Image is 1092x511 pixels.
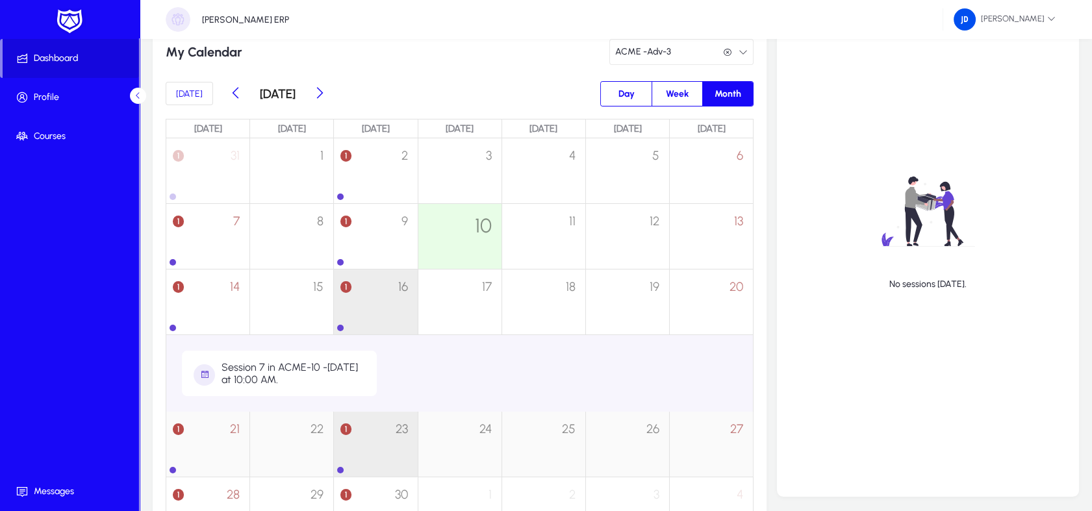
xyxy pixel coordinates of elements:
[334,412,417,462] div: Tuesday September 23, One event, click to expand
[418,269,502,334] div: Wednesday September 17
[3,472,142,511] a: Messages
[230,279,240,294] span: 14
[703,82,753,106] button: Month
[311,487,324,502] span: 29
[652,148,659,163] span: 5
[601,82,652,106] button: Day
[260,86,296,101] h3: [DATE]
[250,412,333,477] div: Monday September 22
[3,52,139,65] span: Dashboard
[586,119,670,138] div: [DATE]
[166,138,249,189] div: Sunday August 31, One event, click to expand
[569,148,576,163] span: 4
[340,150,351,162] span: 1
[250,119,334,138] div: [DATE]
[482,279,492,294] span: 17
[654,487,659,502] span: 3
[670,119,754,138] div: [DATE]
[227,487,240,502] span: 28
[730,421,743,436] span: 27
[173,150,184,162] span: 1
[418,119,502,138] div: [DATE]
[889,279,967,290] p: No sessions [DATE].
[340,423,351,435] span: 1
[202,14,289,25] p: [PERSON_NAME] ERP
[340,216,351,227] span: 1
[562,421,576,436] span: 25
[418,204,502,269] div: Wednesday September 10
[586,269,669,334] div: Friday September 19
[334,138,417,189] div: Tuesday September 2, One event, click to expand
[707,82,749,106] span: Month
[230,421,240,436] span: 21
[502,269,585,334] div: Thursday September 18
[3,485,142,498] span: Messages
[611,82,642,106] span: Day
[489,487,492,502] span: 1
[502,138,585,203] div: Thursday September 4
[334,204,417,255] div: Tuesday September 9, One event, click to expand
[320,148,324,163] span: 1
[395,487,408,502] span: 30
[401,214,408,229] span: 9
[586,204,669,269] div: Friday September 12
[250,269,333,334] div: Monday September 15
[615,39,671,65] span: ACME -Adv-3
[166,119,250,138] div: [DATE]
[396,421,408,436] span: 23
[734,214,743,229] span: 13
[502,412,585,477] div: Thursday September 25
[3,91,142,104] span: Profile
[479,421,492,436] span: 24
[173,216,184,227] span: 1
[166,7,190,32] img: organization-placeholder.png
[652,82,702,106] button: Week
[486,148,492,163] span: 3
[569,487,576,502] span: 2
[418,138,502,203] div: Wednesday September 3
[401,148,408,163] span: 2
[398,279,408,294] span: 16
[233,214,240,229] span: 7
[502,119,586,138] div: [DATE]
[173,489,184,501] span: 1
[166,39,455,65] p: My Calendar
[475,214,492,238] span: 10
[586,138,669,203] div: Friday September 5
[842,155,1015,268] img: no-data.svg
[569,214,576,229] span: 11
[646,421,659,436] span: 26
[670,412,753,477] div: Saturday September 27
[566,279,576,294] span: 18
[166,412,249,462] div: Sunday September 21, One event, click to expand
[3,78,142,117] a: Profile
[231,148,240,163] span: 31
[502,204,585,269] div: Thursday September 11
[943,8,1066,31] button: [PERSON_NAME]
[737,148,743,163] span: 6
[3,117,142,156] a: Courses
[334,269,417,320] div: Tuesday September 16, One event, click to expand
[250,138,333,203] div: Monday September 1
[658,82,696,106] span: Week
[340,281,351,293] span: 1
[954,8,976,31] img: 93.png
[313,279,324,294] span: 15
[418,412,502,477] div: Wednesday September 24
[670,138,753,203] div: Saturday September 6
[954,8,1056,31] span: [PERSON_NAME]
[166,82,213,105] button: [DATE]
[166,269,249,320] div: Sunday September 14, One event, click to expand
[737,487,743,502] span: 4
[250,204,333,269] div: Monday September 8
[176,88,203,99] span: [DATE]
[53,8,86,35] img: white-logo.png
[166,204,249,255] div: Sunday September 7, One event, click to expand
[3,130,142,143] span: Courses
[650,279,659,294] span: 19
[311,421,324,436] span: 22
[222,361,366,386] div: Session 7 in ACME-10 - [DATE] at 10:00 AM.
[317,214,324,229] span: 8
[730,279,743,294] span: 20
[173,423,184,435] span: 1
